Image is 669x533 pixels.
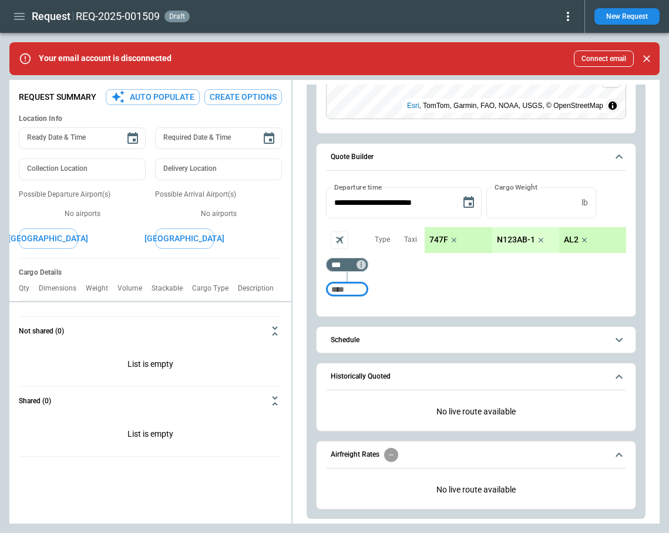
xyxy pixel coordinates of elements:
[167,12,187,21] span: draft
[326,282,368,296] div: Too short
[404,235,417,245] p: Taxi
[238,284,283,293] p: Description
[19,114,282,123] h6: Location Info
[19,345,282,386] p: List is empty
[106,89,200,105] button: Auto Populate
[326,327,626,353] button: Schedule
[594,8,660,25] button: New Request
[192,284,238,293] p: Cargo Type
[19,415,282,456] p: List is empty
[76,9,160,23] h2: REQ-2025-001509
[19,284,39,293] p: Qty
[32,9,70,23] h1: Request
[638,50,655,67] button: Close
[39,284,86,293] p: Dimensions
[497,235,535,245] p: N123AB-1
[606,99,620,113] summary: Toggle attribution
[334,182,382,192] label: Departure time
[257,127,281,150] button: Choose date
[574,50,634,67] button: Connect email
[19,268,282,277] h6: Cargo Details
[326,363,626,390] button: Historically Quoted
[326,187,626,302] div: Quote Builder
[152,284,192,293] p: Stackable
[331,451,379,458] h6: Airfreight Rates
[19,92,96,102] p: Request Summary
[581,198,588,208] p: lb
[86,284,117,293] p: Weight
[331,153,374,161] h6: Quote Builder
[407,100,603,112] div: , TomTom, Garmin, FAO, NOAA, USGS, © OpenStreetMap
[326,144,626,171] button: Quote Builder
[326,475,626,504] p: No live route available
[39,53,172,63] p: Your email account is disconnected
[326,258,368,272] div: Too short
[331,336,359,344] h6: Schedule
[155,190,282,200] p: Possible Arrival Airport(s)
[19,415,282,456] div: Not shared (0)
[425,227,626,253] div: scrollable content
[331,373,391,380] h6: Historically Quoted
[429,235,448,245] p: 747F
[19,328,64,335] h6: Not shared (0)
[204,89,282,105] button: Create Options
[407,102,419,110] a: Esri
[19,387,282,415] button: Shared (0)
[121,127,144,150] button: Choose date
[155,228,214,249] button: [GEOGRAPHIC_DATA]
[155,209,282,219] p: No airports
[19,228,78,249] button: [GEOGRAPHIC_DATA]
[117,284,152,293] p: Volume
[331,231,348,249] span: Aircraft selection
[19,345,282,386] div: Not shared (0)
[19,209,146,219] p: No airports
[326,475,626,504] div: Airfreight Rates
[564,235,579,245] p: AL2
[19,397,51,405] h6: Shared (0)
[19,317,282,345] button: Not shared (0)
[19,190,146,200] p: Possible Departure Airport(s)
[495,182,537,192] label: Cargo Weight
[326,397,626,426] div: Historically Quoted
[326,397,626,426] p: No live route available
[326,441,626,468] button: Airfreight Rates
[375,235,390,245] p: Type
[638,46,655,72] div: dismiss
[457,191,480,214] button: Choose date, selected date is Sep 5, 2025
